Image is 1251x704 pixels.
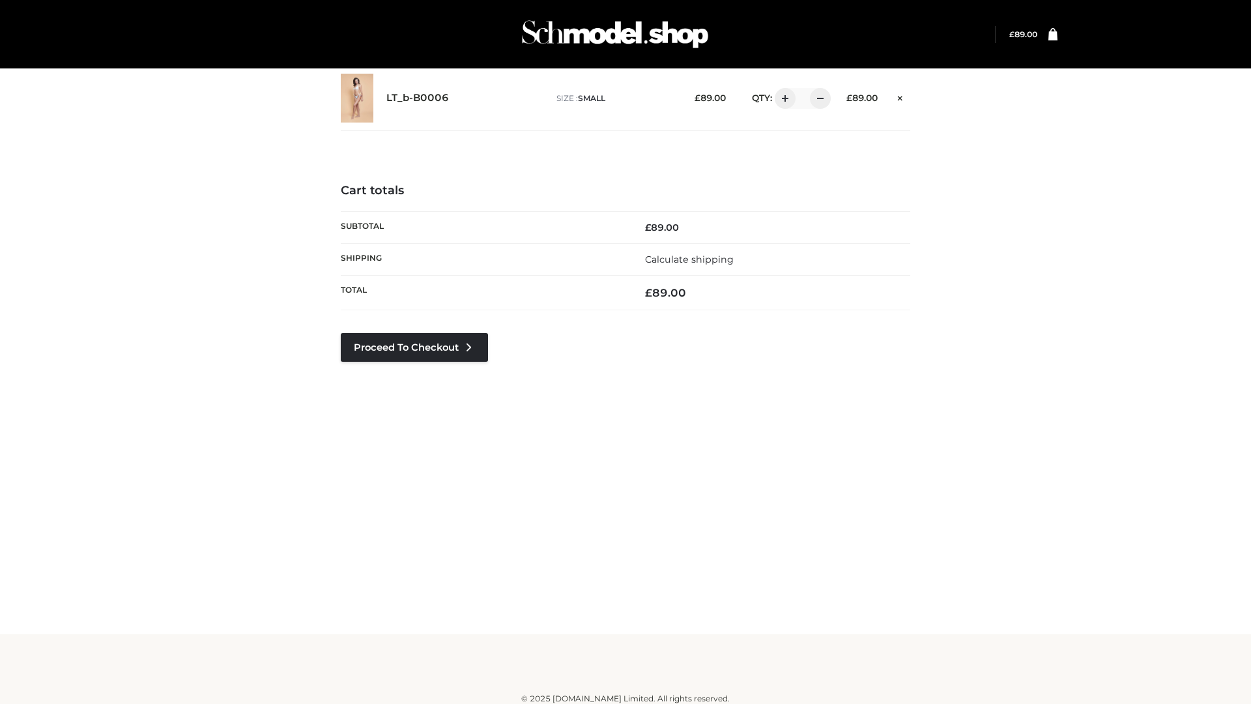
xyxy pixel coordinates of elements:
h4: Cart totals [341,184,910,198]
span: £ [645,286,652,299]
div: QTY: [739,88,826,109]
p: size : [556,93,674,104]
a: Calculate shipping [645,254,734,265]
span: £ [695,93,700,103]
span: £ [846,93,852,103]
img: LT_b-B0006 - SMALL [341,74,373,123]
span: SMALL [578,93,605,103]
span: £ [645,222,651,233]
bdi: 89.00 [695,93,726,103]
bdi: 89.00 [846,93,878,103]
a: Remove this item [891,88,910,105]
span: £ [1009,29,1014,39]
bdi: 89.00 [645,222,679,233]
th: Subtotal [341,211,625,243]
bdi: 89.00 [1009,29,1037,39]
img: Schmodel Admin 964 [517,8,713,60]
a: Proceed to Checkout [341,333,488,362]
th: Total [341,276,625,310]
a: LT_b-B0006 [386,92,449,104]
th: Shipping [341,243,625,275]
a: £89.00 [1009,29,1037,39]
bdi: 89.00 [645,286,686,299]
